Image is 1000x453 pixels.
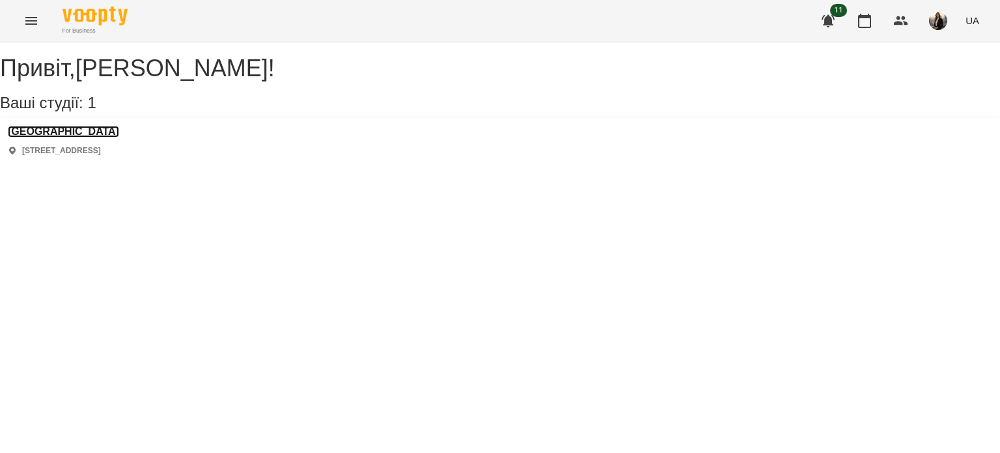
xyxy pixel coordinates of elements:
button: UA [960,8,984,33]
img: 91952ddef0f0023157af724e1fee8812.jpg [929,12,947,30]
button: Menu [16,5,47,37]
span: 11 [830,4,847,17]
img: Voopty Logo [62,7,128,25]
a: [GEOGRAPHIC_DATA] [8,126,119,138]
span: 1 [87,94,96,111]
span: UA [965,14,979,27]
p: [STREET_ADDRESS] [22,145,101,156]
span: For Business [62,27,128,35]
